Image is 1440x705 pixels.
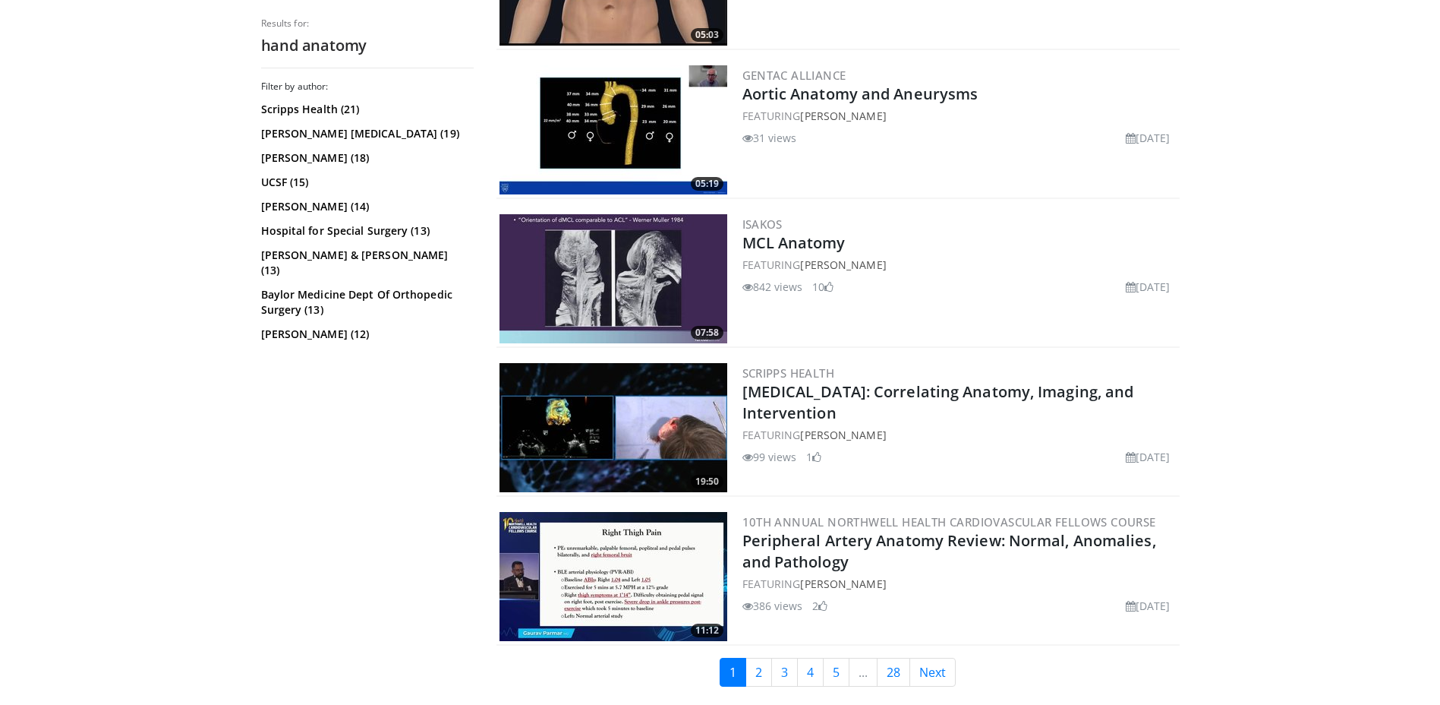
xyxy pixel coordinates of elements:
[909,658,956,687] a: Next
[742,68,846,83] a: GenTAC Alliance
[812,598,827,614] li: 2
[742,257,1177,273] div: FEATURING
[499,512,727,641] img: 8be7fbc3-e6cb-4871-90af-385291f8102d.300x170_q85_crop-smart_upscale.jpg
[261,287,470,318] a: Baylor Medicine Dept Of Orthopedic Surgery (13)
[742,427,1177,443] div: FEATURING
[742,84,978,104] a: Aortic Anatomy and Aneurysms
[806,449,821,465] li: 1
[742,449,797,465] li: 99 views
[261,17,474,30] p: Results for:
[1126,449,1171,465] li: [DATE]
[1126,130,1171,146] li: [DATE]
[261,175,470,190] a: UCSF (15)
[800,258,886,272] a: [PERSON_NAME]
[261,248,470,278] a: [PERSON_NAME] & [PERSON_NAME] (13)
[499,65,727,194] a: 05:19
[742,232,846,253] a: MCL Anatomy
[1126,598,1171,614] li: [DATE]
[499,214,727,343] img: cad8830c-560d-4db9-b784-a169d81b08df.300x170_q85_crop-smart_upscale.jpg
[261,150,470,166] a: [PERSON_NAME] (18)
[691,475,723,488] span: 19:50
[800,428,886,442] a: [PERSON_NAME]
[823,658,849,687] a: 5
[261,81,474,93] h3: Filter by author:
[691,28,723,42] span: 05:03
[720,658,746,687] a: 1
[499,363,727,492] img: 34a6ce2a-3771-46f4-be37-4ae44876b86f.300x170_q85_crop-smart_upscale.jpg
[261,36,474,55] h2: hand anatomy
[742,598,803,614] li: 386 views
[261,223,470,239] a: Hospital for Special Surgery (13)
[261,199,470,214] a: [PERSON_NAME] (14)
[742,381,1134,423] a: [MEDICAL_DATA]: Correlating Anatomy, Imaging, and Intervention
[691,624,723,637] span: 11:12
[691,177,723,191] span: 05:19
[742,217,783,232] a: ISAKOS
[742,108,1177,124] div: FEATURING
[261,126,470,141] a: [PERSON_NAME] [MEDICAL_DATA] (19)
[499,65,727,194] img: c0371071-bedd-4a0b-9f4e-2978518a303a.300x170_q85_crop-smart_upscale.jpg
[812,279,833,295] li: 10
[499,214,727,343] a: 07:58
[800,109,886,123] a: [PERSON_NAME]
[742,514,1156,530] a: 10th Annual Northwell Health Cardiovascular Fellows Course
[499,363,727,492] a: 19:50
[771,658,798,687] a: 3
[691,326,723,340] span: 07:58
[499,512,727,641] a: 11:12
[261,102,470,117] a: Scripps Health (21)
[745,658,772,687] a: 2
[1126,279,1171,295] li: [DATE]
[261,327,470,342] a: [PERSON_NAME] (12)
[742,279,803,295] li: 842 views
[742,576,1177,592] div: FEATURING
[877,658,910,687] a: 28
[742,365,835,381] a: Scripps Health
[742,530,1156,572] a: Peripheral Artery Anatomy Review: Normal, Anomalies, and Pathology
[496,658,1180,687] nav: Search results pages
[797,658,824,687] a: 4
[800,577,886,591] a: [PERSON_NAME]
[742,130,797,146] li: 31 views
